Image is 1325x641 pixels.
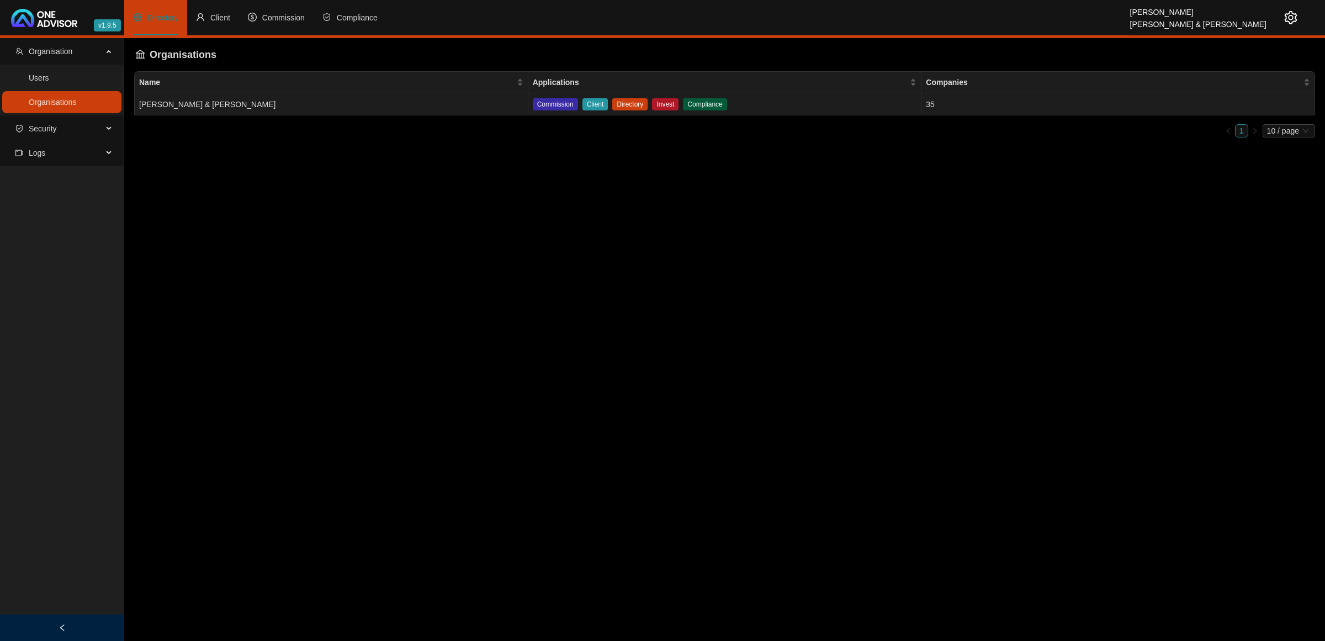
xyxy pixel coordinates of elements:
[262,13,305,22] span: Commission
[29,124,57,133] span: Security
[248,13,257,22] span: dollar
[139,76,515,88] span: Name
[926,76,1301,88] span: Companies
[11,9,77,27] img: 2df55531c6924b55f21c4cf5d4484680-logo-light.svg
[1284,11,1297,24] span: setting
[528,72,922,93] th: Applications
[1252,128,1258,134] span: right
[683,98,727,110] span: Compliance
[29,73,49,82] a: Users
[322,13,331,22] span: safety
[1225,128,1232,134] span: left
[29,47,72,56] span: Organisation
[135,93,528,115] td: [PERSON_NAME] & [PERSON_NAME]
[1235,124,1248,137] li: 1
[1248,124,1262,137] li: Next Page
[921,93,1315,115] td: 35
[15,47,23,55] span: team
[135,72,528,93] th: Name
[582,98,608,110] span: Client
[15,125,23,133] span: safety-certificate
[1130,15,1266,27] div: [PERSON_NAME] & [PERSON_NAME]
[1263,124,1315,137] div: Page Size
[135,49,145,59] span: bank
[533,98,578,110] span: Commission
[1248,124,1262,137] button: right
[921,72,1315,93] th: Companies
[1267,125,1311,137] span: 10 / page
[1130,3,1266,15] div: [PERSON_NAME]
[652,98,679,110] span: Invest
[196,13,205,22] span: user
[15,149,23,157] span: video-camera
[337,13,378,22] span: Compliance
[133,13,142,22] span: setting
[1222,124,1235,137] li: Previous Page
[29,98,76,107] a: Organisations
[29,149,45,157] span: Logs
[612,98,648,110] span: Directory
[1222,124,1235,137] button: left
[147,13,178,22] span: Directory
[210,13,230,22] span: Client
[59,624,66,632] span: left
[94,19,121,31] span: v1.9.5
[1236,125,1248,137] a: 1
[150,49,216,60] span: Organisations
[533,76,908,88] span: Applications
